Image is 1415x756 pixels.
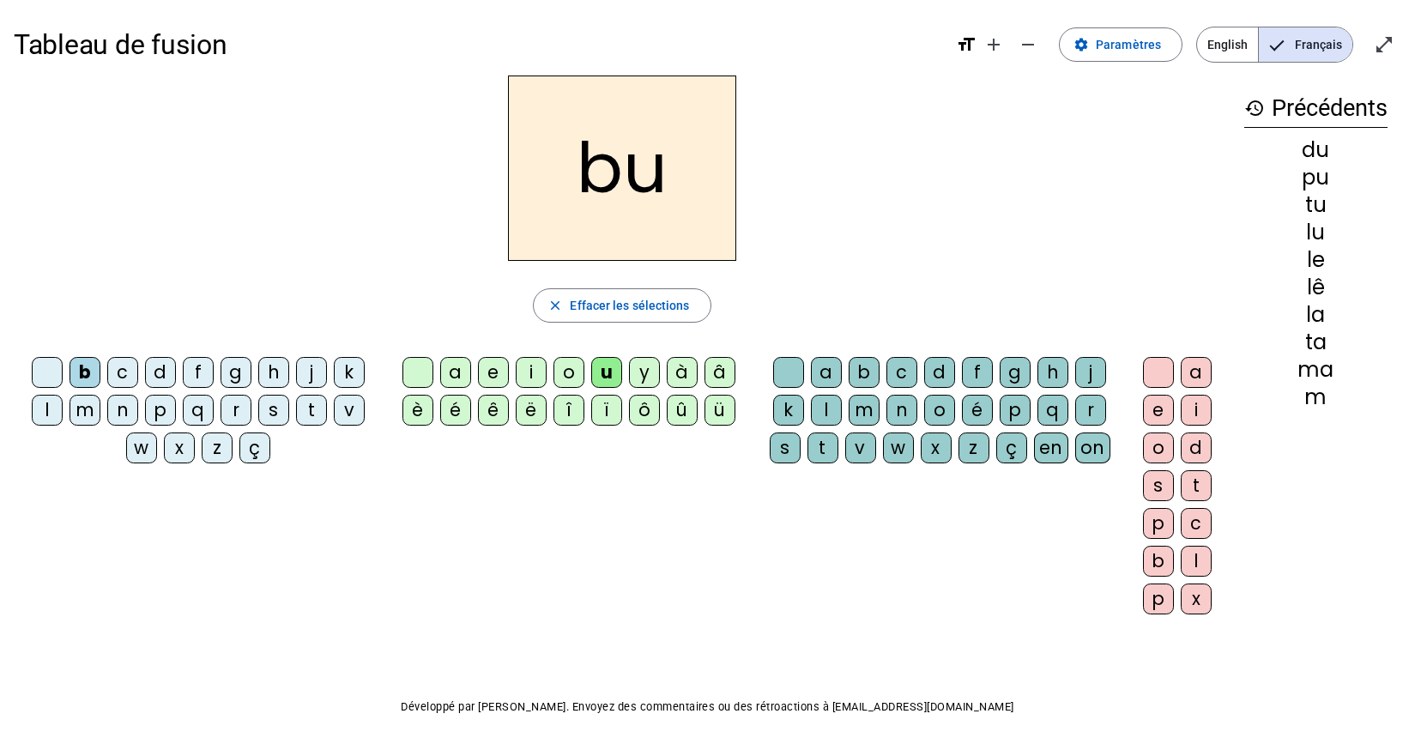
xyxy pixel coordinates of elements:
[183,395,214,426] div: q
[1196,27,1353,63] mat-button-toggle-group: Language selection
[629,395,660,426] div: ô
[553,357,584,388] div: o
[126,432,157,463] div: w
[221,395,251,426] div: r
[667,395,698,426] div: û
[145,357,176,388] div: d
[996,432,1027,463] div: ç
[962,357,993,388] div: f
[478,395,509,426] div: ê
[402,395,433,426] div: è
[516,357,547,388] div: i
[1181,357,1212,388] div: a
[1181,508,1212,539] div: c
[478,357,509,388] div: e
[145,395,176,426] div: p
[807,432,838,463] div: t
[1367,27,1401,62] button: Entrer en plein écran
[1181,395,1212,426] div: i
[440,395,471,426] div: é
[1011,27,1045,62] button: Diminuer la taille de la police
[977,27,1011,62] button: Augmenter la taille de la police
[1244,222,1388,243] div: lu
[1059,27,1182,62] button: Paramètres
[667,357,698,388] div: à
[1143,432,1174,463] div: o
[629,357,660,388] div: y
[958,432,989,463] div: z
[1096,34,1161,55] span: Paramètres
[1034,432,1068,463] div: en
[440,357,471,388] div: a
[516,395,547,426] div: ë
[1181,584,1212,614] div: x
[1018,34,1038,55] mat-icon: remove
[508,76,736,261] h2: bu
[1037,395,1068,426] div: q
[962,395,993,426] div: é
[1244,89,1388,128] h3: Précédents
[886,357,917,388] div: c
[773,395,804,426] div: k
[70,395,100,426] div: m
[591,395,622,426] div: ï
[570,295,689,316] span: Effacer les sélections
[1143,508,1174,539] div: p
[591,357,622,388] div: u
[1244,98,1265,118] mat-icon: history
[533,288,711,323] button: Effacer les sélections
[1244,195,1388,215] div: tu
[770,432,801,463] div: s
[1244,167,1388,188] div: pu
[553,395,584,426] div: î
[107,357,138,388] div: c
[811,395,842,426] div: l
[1143,546,1174,577] div: b
[956,34,977,55] mat-icon: format_size
[704,357,735,388] div: â
[32,395,63,426] div: l
[849,357,880,388] div: b
[202,432,233,463] div: z
[1037,357,1068,388] div: h
[1244,277,1388,298] div: lê
[1181,470,1212,501] div: t
[849,395,880,426] div: m
[1181,432,1212,463] div: d
[258,357,289,388] div: h
[1244,140,1388,160] div: du
[1197,27,1258,62] span: English
[1000,357,1031,388] div: g
[1244,360,1388,380] div: ma
[921,432,952,463] div: x
[14,17,942,72] h1: Tableau de fusion
[334,395,365,426] div: v
[239,432,270,463] div: ç
[983,34,1004,55] mat-icon: add
[1181,546,1212,577] div: l
[1143,584,1174,614] div: p
[70,357,100,388] div: b
[1075,357,1106,388] div: j
[183,357,214,388] div: f
[296,357,327,388] div: j
[1073,37,1089,52] mat-icon: settings
[1259,27,1352,62] span: Français
[164,432,195,463] div: x
[883,432,914,463] div: w
[258,395,289,426] div: s
[924,357,955,388] div: d
[1244,387,1388,408] div: m
[1000,395,1031,426] div: p
[1374,34,1394,55] mat-icon: open_in_full
[547,298,563,313] mat-icon: close
[924,395,955,426] div: o
[1244,332,1388,353] div: ta
[811,357,842,388] div: a
[845,432,876,463] div: v
[14,697,1401,717] p: Développé par [PERSON_NAME]. Envoyez des commentaires ou des rétroactions à [EMAIL_ADDRESS][DOMAI...
[1075,395,1106,426] div: r
[886,395,917,426] div: n
[334,357,365,388] div: k
[1143,470,1174,501] div: s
